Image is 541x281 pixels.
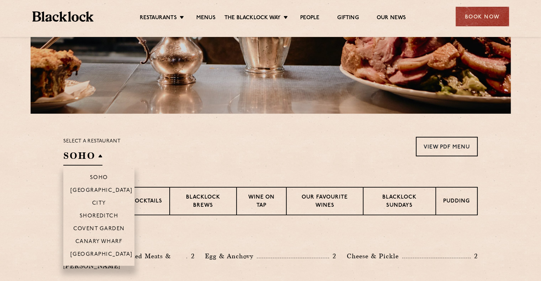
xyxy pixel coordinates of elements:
[300,15,319,22] a: People
[456,7,509,26] div: Book Now
[63,150,102,166] h2: SOHO
[177,194,229,210] p: Blacklock Brews
[471,252,478,261] p: 2
[70,252,133,259] p: [GEOGRAPHIC_DATA]
[196,15,216,22] a: Menus
[80,213,118,220] p: Shoreditch
[32,11,94,22] img: BL_Textured_Logo-footer-cropped.svg
[329,252,336,261] p: 2
[70,188,133,195] p: [GEOGRAPHIC_DATA]
[63,137,121,146] p: Select a restaurant
[205,251,257,261] p: Egg & Anchovy
[347,251,402,261] p: Cheese & Pickle
[416,137,478,156] a: View PDF Menu
[63,233,478,242] h3: Pre Chop Bites
[224,15,281,22] a: The Blacklock Way
[371,194,428,210] p: Blacklock Sundays
[75,239,122,246] p: Canary Wharf
[244,194,279,210] p: Wine on Tap
[443,198,470,206] p: Pudding
[140,15,177,22] a: Restaurants
[73,226,125,233] p: Covent Garden
[187,252,194,261] p: 2
[294,194,355,210] p: Our favourite wines
[377,15,406,22] a: Our News
[92,200,106,207] p: City
[90,175,108,182] p: Soho
[337,15,359,22] a: Gifting
[131,198,162,206] p: Cocktails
